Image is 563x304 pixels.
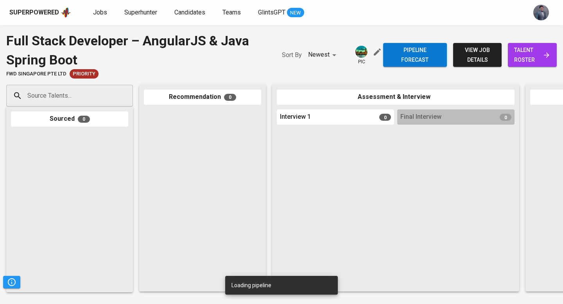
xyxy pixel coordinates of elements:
img: a5d44b89-0c59-4c54-99d0-a63b29d42bd3.jpg [355,46,368,58]
span: Superhunter [124,9,157,16]
div: Assessment & Interview [277,89,515,105]
div: Full Stack Developer – AngularJS & Java Spring Boot [6,31,266,69]
img: app logo [61,7,71,18]
span: GlintsGPT [258,9,285,16]
button: Open [129,95,130,97]
span: Teams [222,9,241,16]
span: talent roster [514,45,550,64]
span: NEW [287,9,304,17]
a: Teams [222,8,242,18]
button: Pipeline forecast [383,43,447,67]
button: view job details [453,43,502,67]
p: Newest [308,50,330,59]
div: Sourced [11,111,128,127]
span: 0 [78,116,90,123]
div: Newest [308,48,339,62]
a: Jobs [93,8,109,18]
div: pic [355,45,368,65]
div: Superpowered [9,8,59,17]
span: FWD Singapore Pte Ltd [6,70,66,78]
button: Pipeline Triggers [3,276,20,288]
span: 0 [500,114,511,121]
p: Sort By [282,50,302,60]
span: Priority [70,70,99,78]
a: GlintsGPT NEW [258,8,304,18]
a: Candidates [174,8,207,18]
div: Recommendation [144,89,261,105]
span: view job details [459,45,496,64]
a: Superpoweredapp logo [9,7,71,18]
div: New Job received from Demand Team [70,69,99,79]
span: Candidates [174,9,205,16]
span: 0 [224,94,236,101]
span: Jobs [93,9,107,16]
span: 0 [379,114,391,121]
span: Pipeline forecast [389,45,441,64]
a: Superhunter [124,8,159,18]
span: Interview 1 [280,113,311,122]
span: Final Interview [400,113,441,122]
a: talent roster [508,43,557,67]
img: jhon@glints.com [533,5,549,20]
div: Loading pipeline [231,278,271,292]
